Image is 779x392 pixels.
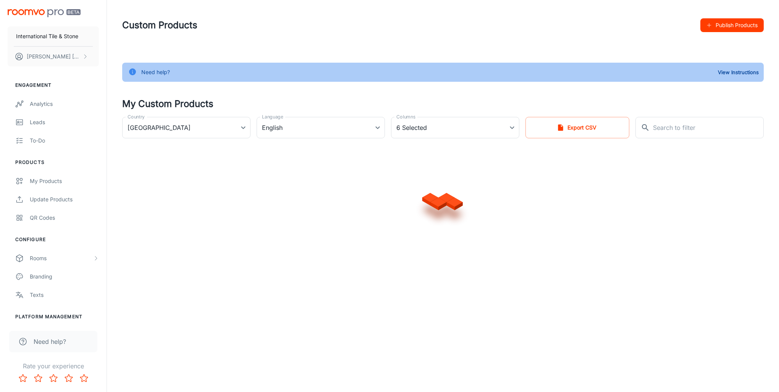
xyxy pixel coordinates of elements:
div: To-do [30,136,99,145]
button: [PERSON_NAME] [PERSON_NAME] [8,47,99,66]
div: [GEOGRAPHIC_DATA] [122,117,251,138]
div: English [257,117,385,138]
p: [PERSON_NAME] [PERSON_NAME] [27,52,81,61]
p: International Tile & Stone [16,32,78,40]
h1: Custom Products [122,18,197,32]
label: Language [262,113,283,120]
button: View Instructions [716,66,761,78]
div: Leads [30,118,99,126]
input: Search to filter [653,117,764,138]
label: Country [128,113,145,120]
div: Branding [30,272,99,281]
div: Texts [30,291,99,299]
div: My Products [30,177,99,185]
div: QR Codes [30,214,99,222]
img: Roomvo PRO Beta [8,9,81,17]
div: Need help? [141,65,170,79]
div: 6 Selected [391,117,519,138]
button: Export CSV [525,117,629,138]
h4: My Custom Products [122,97,764,111]
label: Columns [396,113,415,120]
div: Analytics [30,100,99,108]
button: International Tile & Stone [8,26,99,46]
div: Rooms [30,254,93,262]
button: Publish Products [700,18,764,32]
div: Update Products [30,195,99,204]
